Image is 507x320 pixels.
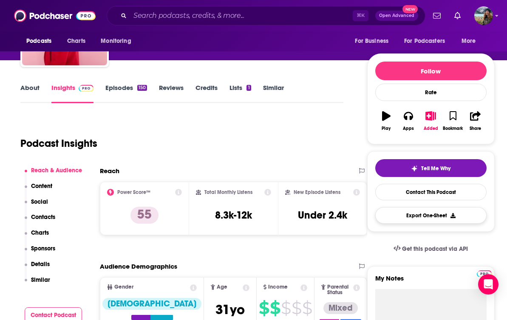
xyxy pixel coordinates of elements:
p: Details [31,261,50,268]
button: Apps [397,106,419,136]
div: Apps [403,126,414,131]
div: Open Intercom Messenger [478,274,499,295]
button: Share [464,106,486,136]
span: Gender [114,284,133,290]
button: Reach & Audience [25,167,82,182]
button: open menu [349,33,399,49]
a: Charts [62,33,91,49]
button: open menu [20,33,62,49]
span: Monitoring [101,35,131,47]
div: Search podcasts, credits, & more... [107,6,425,25]
p: Contacts [31,213,55,221]
p: Content [31,182,52,190]
span: $ [292,301,301,315]
p: Charts [31,229,49,236]
button: Export One-Sheet [375,207,487,224]
a: Get this podcast via API [387,239,475,259]
button: Contacts [25,213,56,229]
span: Logged in as lorimahon [474,6,493,25]
button: Bookmark [442,106,464,136]
button: Sponsors [25,245,56,261]
p: Social [31,198,48,205]
span: $ [302,301,312,315]
div: Rate [375,84,487,101]
span: For Podcasters [404,35,445,47]
a: Similar [263,84,284,103]
button: Social [25,198,48,214]
p: Sponsors [31,245,55,252]
button: Follow [375,62,487,80]
h3: Under 2.4k [298,209,347,222]
div: Play [382,126,391,131]
h2: Total Monthly Listens [204,189,252,195]
span: New [402,5,418,13]
a: Episodes150 [105,84,147,103]
span: More [462,35,476,47]
button: Show profile menu [474,6,493,25]
span: Open Advanced [379,14,414,18]
a: Show notifications dropdown [451,8,464,23]
span: Charts [67,35,85,47]
button: open menu [456,33,487,49]
span: ⌘ K [353,10,368,21]
button: Added [419,106,442,136]
div: Mixed [323,302,358,314]
button: Similar [25,276,51,292]
span: Podcasts [26,35,51,47]
a: InsightsPodchaser Pro [51,84,93,103]
button: Charts [25,229,49,245]
div: [DEMOGRAPHIC_DATA] [102,298,201,310]
button: Play [375,106,397,136]
img: Podchaser Pro [79,85,93,92]
span: Parental Status [327,284,352,295]
img: Podchaser - Follow, Share and Rate Podcasts [14,8,96,24]
button: Details [25,261,50,276]
a: Reviews [159,84,184,103]
p: Reach & Audience [31,167,82,174]
h2: Power Score™ [117,189,150,195]
div: Share [470,126,481,131]
span: 31 yo [215,301,245,318]
button: open menu [95,33,142,49]
p: 55 [130,207,159,224]
a: Credits [195,84,218,103]
span: Get this podcast via API [402,245,468,253]
a: About [20,84,40,103]
span: For Business [355,35,388,47]
h1: Podcast Insights [20,137,97,150]
img: tell me why sparkle [411,165,418,172]
span: $ [281,301,291,315]
button: tell me why sparkleTell Me Why [375,159,487,177]
button: Content [25,182,53,198]
button: Open AdvancedNew [375,11,418,21]
label: My Notes [375,274,487,289]
button: open menu [399,33,457,49]
h3: 8.3k-12k [215,209,252,222]
a: Pro website [477,269,492,277]
div: 1 [246,85,251,91]
span: Tell Me Why [421,165,450,172]
div: Bookmark [443,126,463,131]
a: Lists1 [229,84,251,103]
div: 150 [137,85,147,91]
a: Contact This Podcast [375,184,487,200]
img: Podchaser Pro [477,270,492,277]
span: $ [270,301,280,315]
div: Added [424,126,438,131]
h2: New Episode Listens [294,189,340,195]
a: Show notifications dropdown [430,8,444,23]
img: User Profile [474,6,493,25]
h2: Audience Demographics [100,262,177,270]
input: Search podcasts, credits, & more... [130,9,353,22]
span: $ [259,301,269,315]
span: Income [268,284,288,290]
p: Similar [31,276,50,284]
span: Age [217,284,227,290]
h2: Reach [100,167,119,175]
